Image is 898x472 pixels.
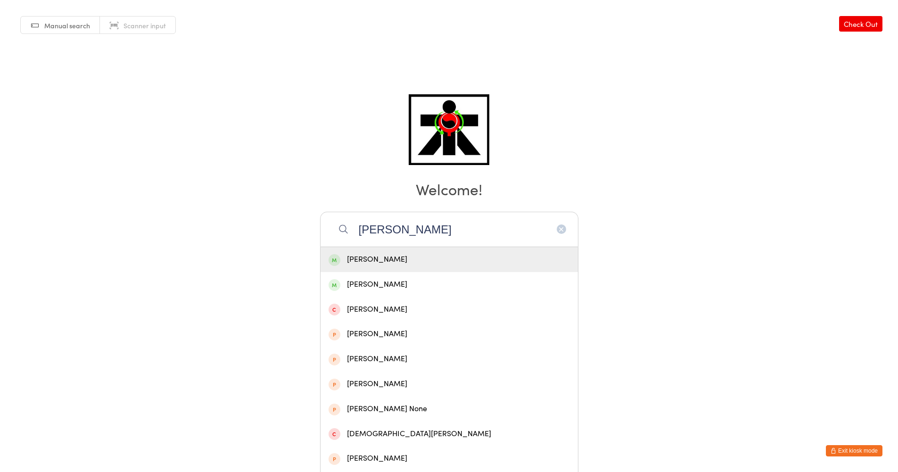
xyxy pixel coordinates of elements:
div: [PERSON_NAME] None [329,403,570,415]
img: ATI Martial Arts - Claremont [409,94,489,165]
div: [PERSON_NAME] [329,328,570,340]
h2: Welcome! [9,178,889,199]
button: Exit kiosk mode [826,445,882,456]
span: Scanner input [124,21,166,30]
div: [PERSON_NAME] [329,353,570,365]
div: [PERSON_NAME] [329,278,570,291]
div: [PERSON_NAME] [329,378,570,390]
div: [PERSON_NAME] [329,452,570,465]
div: [DEMOGRAPHIC_DATA][PERSON_NAME] [329,428,570,440]
span: Manual search [44,21,90,30]
a: Check Out [839,16,882,32]
div: [PERSON_NAME] [329,253,570,266]
div: [PERSON_NAME] [329,303,570,316]
input: Search [320,212,578,247]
